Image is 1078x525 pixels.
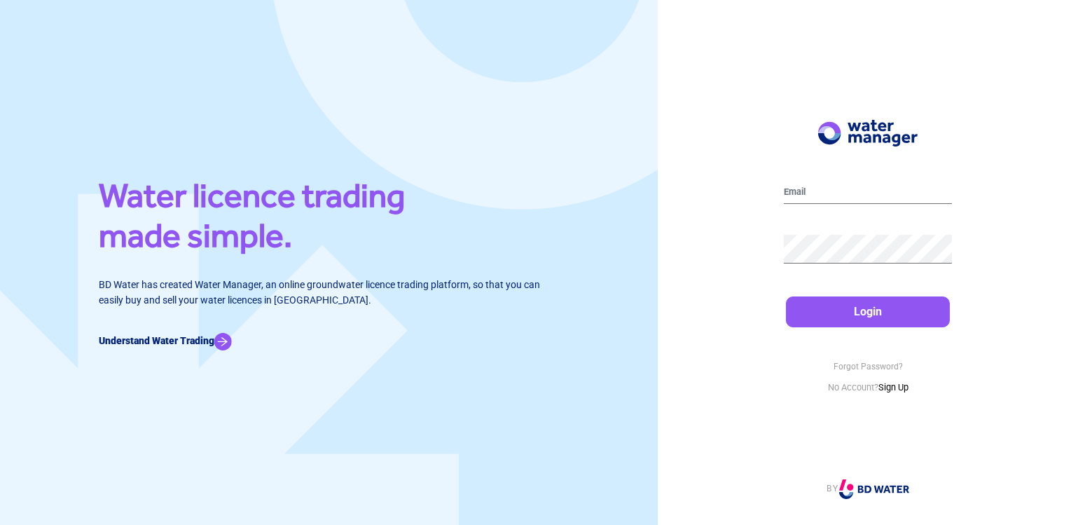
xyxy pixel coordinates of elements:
[784,381,952,395] p: No Account?
[827,484,909,493] a: BY
[784,182,952,204] input: Email
[99,335,214,346] b: Understand Water Trading
[818,120,918,146] img: Logo
[99,335,232,346] a: Understand Water Trading
[839,479,909,499] img: Logo
[878,382,908,393] a: Sign Up
[99,277,559,308] p: BD Water has created Water Manager, an online groundwater licence trading platform, so that you c...
[99,175,559,262] h1: Water licence trading made simple.
[214,333,232,350] img: Arrow Icon
[834,362,903,371] a: Forgot Password?
[786,296,950,327] button: Login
